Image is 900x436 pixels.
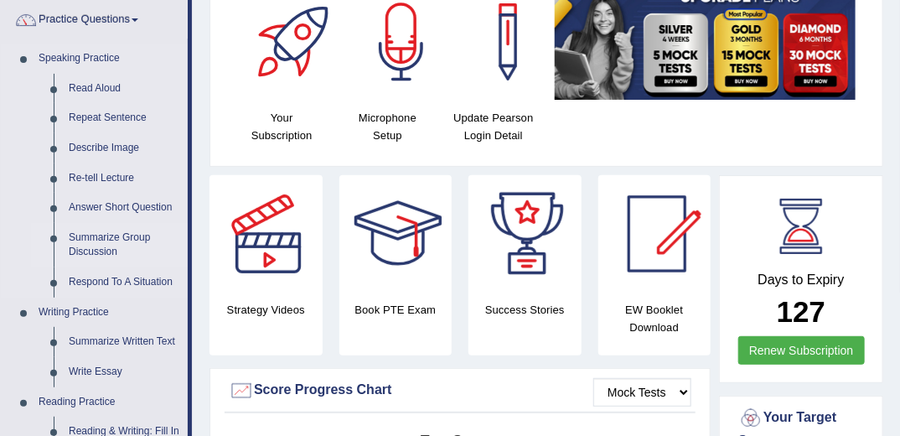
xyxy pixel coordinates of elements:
[61,103,188,133] a: Repeat Sentence
[449,109,538,144] h4: Update Pearson Login Detail
[738,336,865,365] a: Renew Subscription
[61,163,188,194] a: Re-tell Lecture
[31,387,188,418] a: Reading Practice
[468,301,582,319] h4: Success Stories
[61,327,188,357] a: Summarize Written Text
[339,301,453,319] h4: Book PTE Exam
[61,74,188,104] a: Read Aloud
[31,298,188,328] a: Writing Practice
[237,109,326,144] h4: Your Subscription
[598,301,711,336] h4: EW Booklet Download
[61,357,188,387] a: Write Essay
[229,378,691,403] div: Score Progress Chart
[209,301,323,319] h4: Strategy Videos
[343,109,432,144] h4: Microphone Setup
[61,133,188,163] a: Describe Image
[777,295,825,328] b: 127
[738,272,864,288] h4: Days to Expiry
[31,44,188,74] a: Speaking Practice
[61,193,188,223] a: Answer Short Question
[61,267,188,298] a: Respond To A Situation
[61,223,188,267] a: Summarize Group Discussion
